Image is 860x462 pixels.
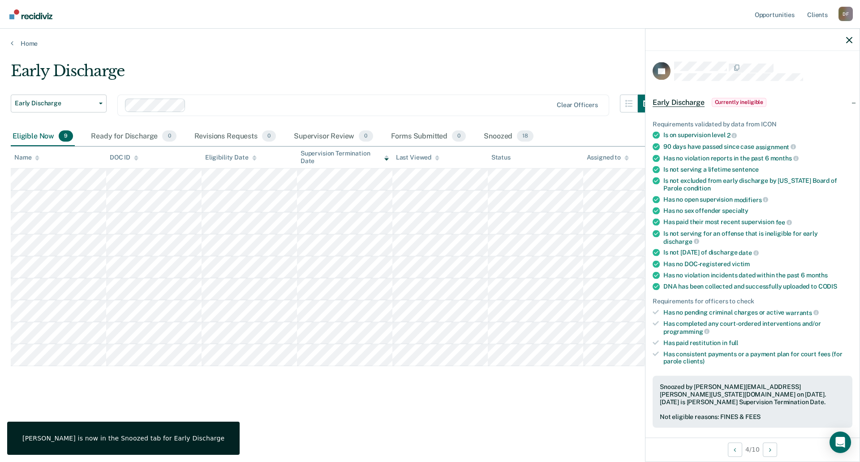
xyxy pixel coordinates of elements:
[11,39,849,47] a: Home
[663,260,852,268] div: Has no DOC-registered
[587,154,629,161] div: Assigned to
[59,130,73,142] span: 9
[110,154,138,161] div: DOC ID
[830,432,851,453] div: Open Intercom Messenger
[732,260,750,267] span: victim
[663,142,852,151] div: 90 days have passed since case
[645,437,860,461] div: 4 / 10
[14,154,39,161] div: Name
[663,195,852,203] div: Has no open supervision
[452,130,466,142] span: 0
[89,127,178,147] div: Ready for Discharge
[663,166,852,173] div: Is not serving a lifetime
[806,271,828,278] span: months
[770,155,799,162] span: months
[663,154,852,162] div: Has no violation reports in the past 6
[262,130,276,142] span: 0
[663,282,852,290] div: DNA has been collected and successfully uploaded to
[756,143,796,150] span: assignment
[683,358,705,365] span: clients)
[776,219,792,226] span: fee
[11,62,656,87] div: Early Discharge
[663,131,852,139] div: Is on supervision level
[684,184,711,191] span: condition
[663,339,852,346] div: Has paid restitution in
[292,127,375,147] div: Supervisor Review
[389,127,468,147] div: Forms Submitted
[663,350,852,365] div: Has consistent payments or a payment plan for court fees (for parole
[482,127,535,147] div: Snoozed
[818,282,837,289] span: CODIS
[359,130,373,142] span: 0
[205,154,257,161] div: Eligibility Date
[193,127,278,147] div: Revisions Requests
[162,130,176,142] span: 0
[734,196,769,203] span: modifiers
[663,320,852,335] div: Has completed any court-ordered interventions and/or
[15,99,95,107] span: Early Discharge
[786,309,819,316] span: warrants
[663,207,852,215] div: Has no sex offender
[663,328,709,335] span: programming
[653,120,852,128] div: Requirements validated by data from ICON
[660,383,845,406] div: Snoozed by [PERSON_NAME][EMAIL_ADDRESS][PERSON_NAME][US_STATE][DOMAIN_NAME] on [DATE]. [DATE] is ...
[11,127,75,147] div: Eligible Now
[663,218,852,226] div: Has paid their most recent supervision
[660,413,845,421] div: Not eligible reasons: FINES & FEES
[722,207,748,214] span: specialty
[9,9,52,19] img: Recidiviz
[22,434,224,442] div: [PERSON_NAME] is now in the Snoozed tab for Early Discharge
[763,442,777,457] button: Next Opportunity
[729,339,738,346] span: full
[663,249,852,257] div: Is not [DATE] of discharge
[712,98,767,107] span: Currently ineligible
[491,154,511,161] div: Status
[732,166,759,173] span: sentence
[663,229,852,245] div: Is not serving for an offense that is ineligible for early
[838,7,853,21] div: D F
[663,308,852,316] div: Has no pending criminal charges or active
[663,177,852,192] div: Is not excluded from early discharge by [US_STATE] Board of Parole
[645,88,860,117] div: Early DischargeCurrently ineligible
[653,98,705,107] span: Early Discharge
[557,101,598,109] div: Clear officers
[301,150,389,165] div: Supervision Termination Date
[838,7,853,21] button: Profile dropdown button
[728,442,742,457] button: Previous Opportunity
[663,271,852,279] div: Has no violation incidents dated within the past 6
[653,297,852,305] div: Requirements for officers to check
[727,132,737,139] span: 2
[663,237,699,245] span: discharge
[739,249,758,256] span: date
[517,130,533,142] span: 18
[396,154,439,161] div: Last Viewed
